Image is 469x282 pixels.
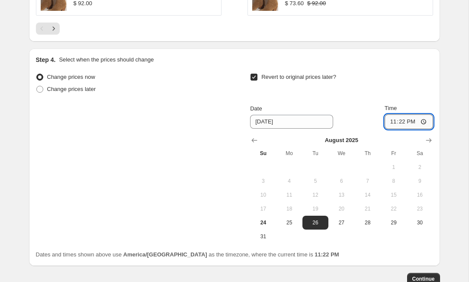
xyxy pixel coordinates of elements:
button: Thursday August 28 2025 [354,216,380,230]
span: 31 [254,233,273,240]
span: 29 [384,219,403,226]
button: Tuesday August 26 2025 [302,216,328,230]
span: We [332,150,351,157]
span: 1 [384,164,403,171]
th: Friday [381,146,407,160]
th: Monday [276,146,302,160]
button: Monday August 25 2025 [276,216,302,230]
button: Friday August 29 2025 [381,216,407,230]
button: Sunday August 3 2025 [250,174,276,188]
button: Show previous month, July 2025 [248,134,260,146]
span: 10 [254,191,273,198]
button: Monday August 11 2025 [276,188,302,202]
span: Change prices now [47,74,95,80]
span: 6 [332,178,351,185]
button: Wednesday August 20 2025 [328,202,354,216]
button: Friday August 22 2025 [381,202,407,216]
button: Saturday August 2 2025 [407,160,433,174]
span: 26 [306,219,325,226]
th: Tuesday [302,146,328,160]
button: Sunday August 31 2025 [250,230,276,243]
span: Fr [384,150,403,157]
button: Next [48,23,60,35]
button: Wednesday August 6 2025 [328,174,354,188]
span: 30 [410,219,429,226]
span: 16 [410,191,429,198]
b: 11:22 PM [315,251,339,258]
button: Thursday August 21 2025 [354,202,380,216]
th: Saturday [407,146,433,160]
span: 5 [306,178,325,185]
span: 15 [384,191,403,198]
span: Change prices later [47,86,96,92]
span: Th [358,150,377,157]
button: Saturday August 9 2025 [407,174,433,188]
span: 25 [280,219,299,226]
span: 13 [332,191,351,198]
span: 20 [332,205,351,212]
button: Wednesday August 13 2025 [328,188,354,202]
button: Saturday August 23 2025 [407,202,433,216]
span: 12 [306,191,325,198]
span: 4 [280,178,299,185]
button: Sunday August 10 2025 [250,188,276,202]
span: Su [254,150,273,157]
button: Monday August 4 2025 [276,174,302,188]
button: Monday August 18 2025 [276,202,302,216]
span: 17 [254,205,273,212]
input: 12:00 [385,114,433,129]
button: Tuesday August 5 2025 [302,174,328,188]
span: 24 [254,219,273,226]
th: Thursday [354,146,380,160]
span: 28 [358,219,377,226]
button: Today Sunday August 24 2025 [250,216,276,230]
button: Sunday August 17 2025 [250,202,276,216]
span: Tu [306,150,325,157]
span: Mo [280,150,299,157]
button: Tuesday August 19 2025 [302,202,328,216]
span: 11 [280,191,299,198]
span: 14 [358,191,377,198]
button: Thursday August 7 2025 [354,174,380,188]
button: Saturday August 30 2025 [407,216,433,230]
span: 8 [384,178,403,185]
span: 23 [410,205,429,212]
span: 22 [384,205,403,212]
span: 19 [306,205,325,212]
button: Friday August 8 2025 [381,174,407,188]
button: Tuesday August 12 2025 [302,188,328,202]
b: America/[GEOGRAPHIC_DATA] [123,251,207,258]
span: 21 [358,205,377,212]
button: Wednesday August 27 2025 [328,216,354,230]
span: 7 [358,178,377,185]
span: 9 [410,178,429,185]
span: Dates and times shown above use as the timezone, where the current time is [36,251,339,258]
button: Show next month, September 2025 [423,134,435,146]
button: Friday August 1 2025 [381,160,407,174]
span: Time [385,105,397,111]
p: Select when the prices should change [59,55,154,64]
span: 18 [280,205,299,212]
nav: Pagination [36,23,60,35]
span: Sa [410,150,429,157]
input: 8/24/2025 [250,115,333,129]
span: 3 [254,178,273,185]
th: Wednesday [328,146,354,160]
button: Saturday August 16 2025 [407,188,433,202]
th: Sunday [250,146,276,160]
span: 2 [410,164,429,171]
h2: Step 4. [36,55,56,64]
span: Revert to original prices later? [261,74,336,80]
button: Friday August 15 2025 [381,188,407,202]
button: Thursday August 14 2025 [354,188,380,202]
span: Date [250,105,262,112]
span: 27 [332,219,351,226]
